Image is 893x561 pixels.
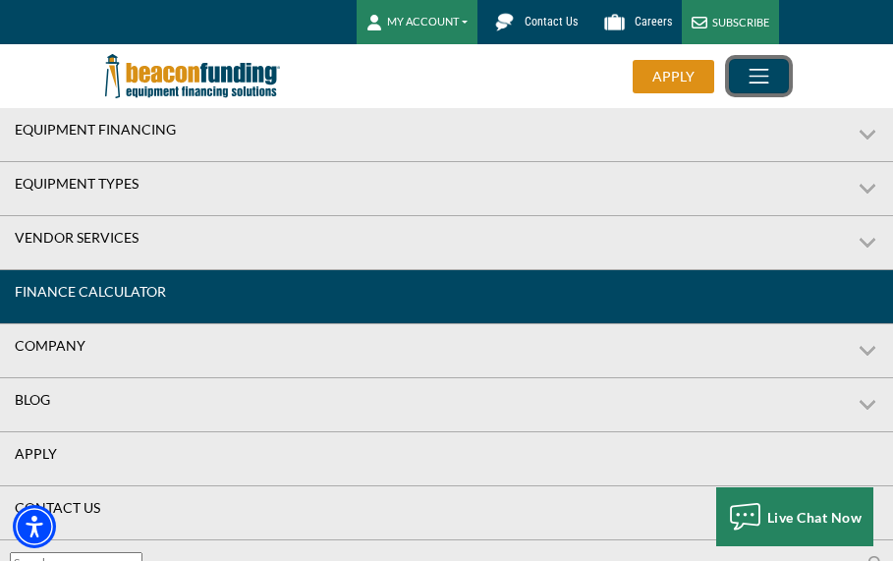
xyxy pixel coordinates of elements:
img: Beacon Funding chat [487,5,522,39]
a: Careers [587,5,682,39]
span: Live Chat Now [767,509,863,526]
a: APPLY [633,60,729,93]
div: APPLY [633,60,714,93]
span: Contact Us [525,15,578,28]
div: Accessibility Menu [13,505,56,548]
button: Toggle navigation [729,59,789,93]
img: Beacon Funding Careers [597,5,632,39]
span: Careers [635,15,672,28]
img: Beacon Funding Corporation logo [105,44,280,108]
a: Contact Us [477,5,587,39]
button: Live Chat Now [716,487,873,546]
